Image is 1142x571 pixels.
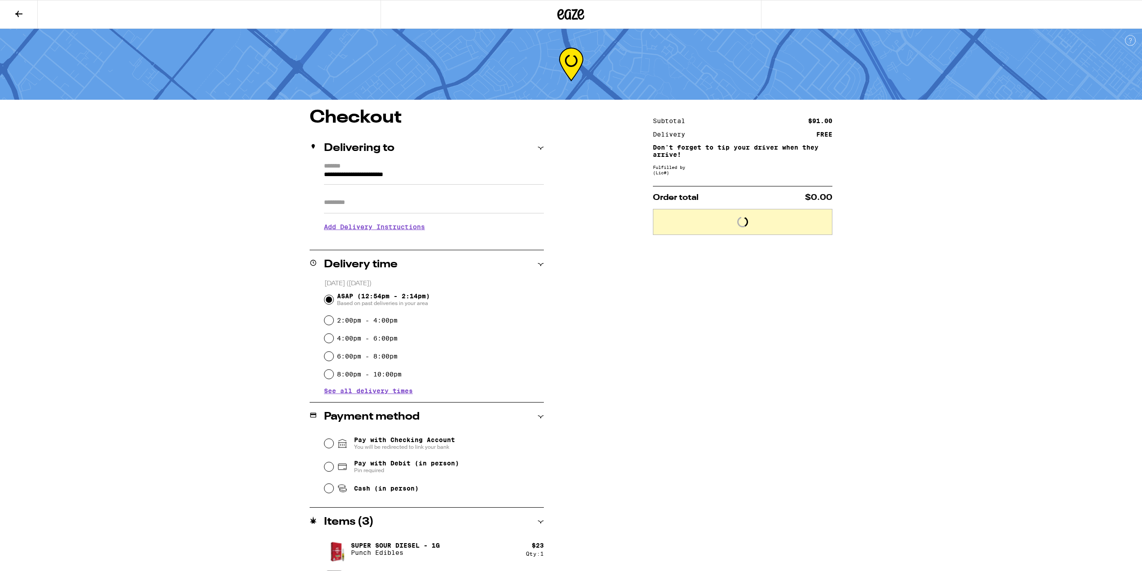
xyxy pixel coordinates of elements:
[653,118,691,124] div: Subtotal
[324,279,544,288] p: [DATE] ([DATE])
[653,194,699,202] span: Order total
[653,144,832,158] p: Don't forget to tip your driver when they arrive!
[354,485,419,492] span: Cash (in person)
[354,436,455,451] span: Pay with Checking Account
[324,388,413,394] button: See all delivery times
[808,118,832,124] div: $91.00
[351,549,440,556] p: Punch Edibles
[816,131,832,137] div: FREE
[324,533,349,566] img: Super Sour Diesel - 1g
[310,109,544,127] h1: Checkout
[324,237,544,244] p: We'll contact you at [PHONE_NUMBER] when we arrive
[354,443,455,451] span: You will be redirected to link your bank
[324,143,394,154] h2: Delivering to
[653,164,832,175] div: Fulfilled by (Lic# )
[805,194,832,202] span: $0.00
[337,371,402,378] label: 8:00pm - 10:00pm
[354,467,459,474] span: Pin required
[324,259,398,270] h2: Delivery time
[337,300,430,307] span: Based on past deliveries in your area
[337,317,398,324] label: 2:00pm - 4:00pm
[337,292,430,307] span: ASAP (12:54pm - 2:14pm)
[653,131,691,137] div: Delivery
[324,517,374,527] h2: Items ( 3 )
[337,353,398,360] label: 6:00pm - 8:00pm
[324,412,420,422] h2: Payment method
[532,542,544,549] div: $ 23
[354,460,459,467] span: Pay with Debit (in person)
[351,542,440,549] p: Super Sour Diesel - 1g
[324,217,544,237] h3: Add Delivery Instructions
[526,551,544,557] div: Qty: 1
[337,335,398,342] label: 4:00pm - 6:00pm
